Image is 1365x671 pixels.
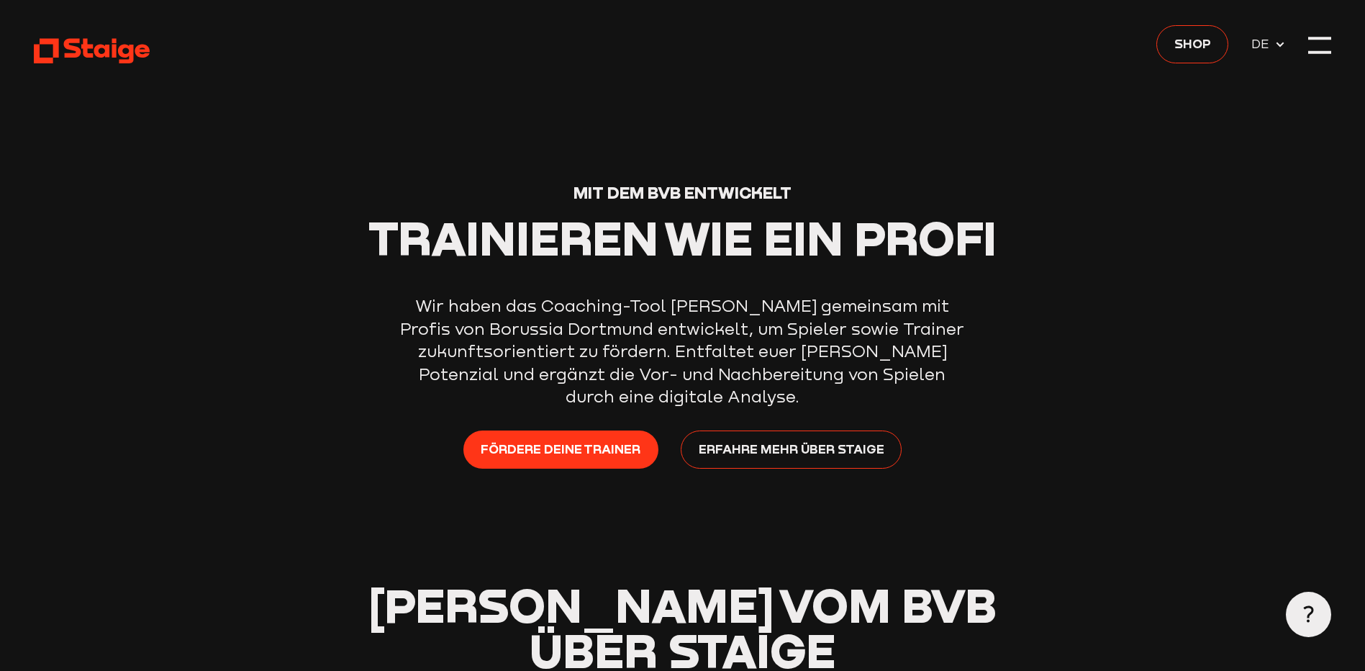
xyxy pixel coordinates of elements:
span: Erfahre mehr über Staige [699,439,884,459]
span: Fördere deine Trainer [481,439,640,459]
a: Erfahre mehr über Staige [681,431,902,469]
a: Fördere deine Trainer [463,431,658,469]
p: Wir haben das Coaching-Tool [PERSON_NAME] gemeinsam mit Profis von Borussia Dortmund entwickelt, ... [394,294,970,407]
a: Shop [1156,25,1228,63]
span: Trainieren wie ein Profi [368,210,997,266]
span: Shop [1174,33,1211,53]
span: DE [1251,34,1274,54]
span: Mit dem BVB entwickelt [573,182,792,202]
